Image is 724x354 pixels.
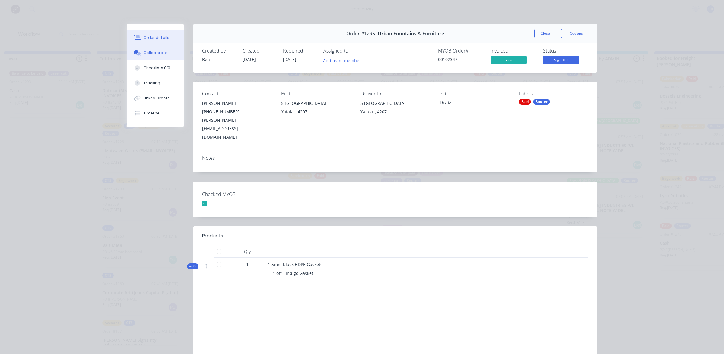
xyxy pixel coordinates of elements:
button: Options [561,29,591,38]
button: Linked Orders [127,91,184,106]
span: 1 [246,261,249,268]
div: PO [440,91,509,97]
button: Close [534,29,556,38]
button: Collaborate [127,45,184,60]
span: Order #1296 - [346,31,378,37]
div: Yatala, , 4207 [281,108,351,116]
div: Order details [144,35,169,40]
span: Sign Off [543,56,579,64]
button: Timeline [127,106,184,121]
div: Collaborate [144,50,167,56]
div: Tracking [144,80,160,86]
div: Labels [519,91,588,97]
div: Created by [202,48,235,54]
button: Order details [127,30,184,45]
div: Timeline [144,111,160,116]
span: [DATE] [243,56,256,62]
div: MYOB Order # [438,48,483,54]
div: Yatala, , 4207 [360,108,430,116]
span: Yes [491,56,527,64]
span: [DATE] [283,56,296,62]
div: Required [283,48,316,54]
div: Deliver to [360,91,430,97]
div: Router [533,99,550,105]
div: Bill to [281,91,351,97]
span: 1 off - Indigo Gasket [273,270,313,276]
div: Notes [202,155,588,161]
div: [PERSON_NAME][EMAIL_ADDRESS][DOMAIN_NAME] [202,116,271,141]
div: Ben [202,56,235,63]
div: Qty [229,246,265,258]
label: Checked MYOB [202,191,278,198]
button: Add team member [323,56,364,64]
div: 16732 [440,99,509,108]
div: Products [202,232,223,240]
div: Assigned to [323,48,384,54]
span: Urban Fountains & Furniture [378,31,444,37]
button: Add team member [320,56,364,64]
div: 5 [GEOGRAPHIC_DATA]Yatala, , 4207 [281,99,351,118]
div: Linked Orders [144,95,170,101]
div: Checklists 0/0 [144,65,170,71]
div: 00102347 [438,56,483,63]
div: Created [243,48,276,54]
div: [PERSON_NAME][PHONE_NUMBER][PERSON_NAME][EMAIL_ADDRESS][DOMAIN_NAME] [202,99,271,141]
div: 5 [GEOGRAPHIC_DATA]Yatala, , 4207 [360,99,430,118]
span: Kit [189,264,197,269]
div: 5 [GEOGRAPHIC_DATA] [360,99,430,108]
div: [PERSON_NAME] [202,99,271,108]
div: 5 [GEOGRAPHIC_DATA] [281,99,351,108]
div: Kit [187,263,198,269]
div: Contact [202,91,271,97]
div: [PHONE_NUMBER] [202,108,271,116]
button: Checklists 0/0 [127,60,184,76]
button: Tracking [127,76,184,91]
button: Sign Off [543,56,579,65]
div: Invoiced [491,48,536,54]
span: 1.5mm black HDPE Gaskets [268,262,322,267]
div: Status [543,48,588,54]
div: Paid [519,99,531,105]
